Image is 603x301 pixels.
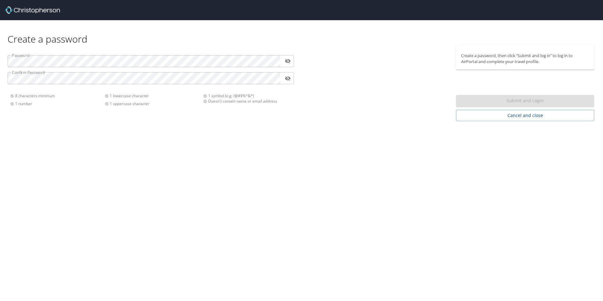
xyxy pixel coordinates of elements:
[461,112,589,120] span: Cancel and close
[461,53,589,65] p: Create a password, then click “Submit and log in” to log in to AirPortal and complete your travel...
[8,20,595,45] div: Create a password
[10,101,105,106] div: 1 number
[456,110,594,121] button: Cancel and close
[10,93,105,98] div: 8 characters minimum
[283,74,293,83] button: toggle password visibility
[203,98,290,104] div: Doesn't contain name or email address
[105,93,199,98] div: 1 lowercase character
[283,56,293,66] button: toggle password visibility
[5,6,60,14] img: Christopherson_logo_rev.png
[203,93,290,98] div: 1 symbol (e.g. !@#$%^&*)
[105,101,199,106] div: 1 uppercase character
